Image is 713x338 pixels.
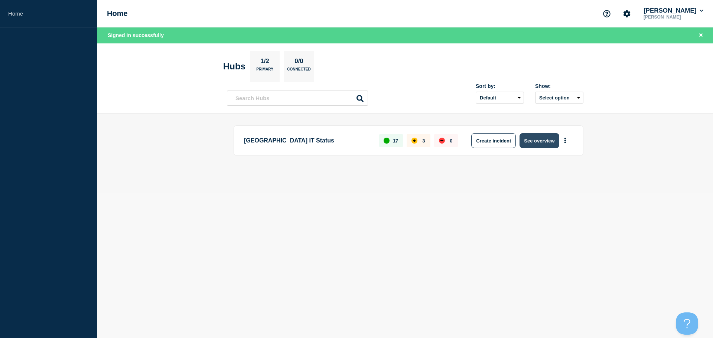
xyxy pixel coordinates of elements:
[642,14,705,20] p: [PERSON_NAME]
[476,83,524,89] div: Sort by:
[292,58,306,67] p: 0/0
[560,134,570,148] button: More actions
[520,133,559,148] button: See overview
[258,58,272,67] p: 1/2
[256,67,273,75] p: Primary
[411,138,417,144] div: affected
[476,92,524,104] select: Sort by
[244,133,371,148] p: [GEOGRAPHIC_DATA] IT Status
[393,138,398,144] p: 17
[619,6,635,22] button: Account settings
[287,67,310,75] p: Connected
[535,92,583,104] button: Select option
[223,61,245,72] h2: Hubs
[227,91,368,106] input: Search Hubs
[471,133,516,148] button: Create incident
[599,6,615,22] button: Support
[450,138,452,144] p: 0
[384,138,390,144] div: up
[535,83,583,89] div: Show:
[108,32,164,38] span: Signed in successfully
[696,31,706,40] button: Close banner
[676,312,698,335] iframe: Help Scout Beacon - Open
[422,138,425,144] p: 3
[642,7,705,14] button: [PERSON_NAME]
[439,138,445,144] div: down
[107,9,128,18] h1: Home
